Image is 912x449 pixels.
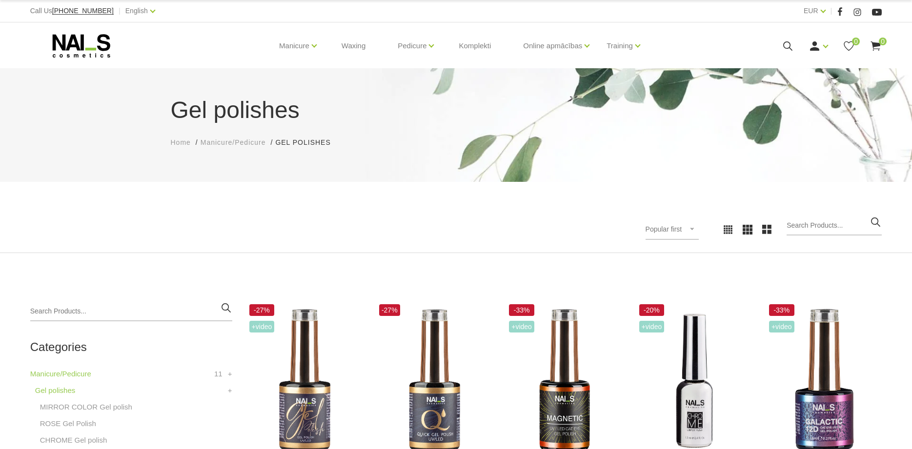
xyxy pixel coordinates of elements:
li: Gel polishes [275,137,340,148]
span: Home [171,138,191,146]
a: ROSE Gel Polish [40,418,96,429]
a: Waxing [334,22,373,69]
a: CHROME Gel polish [40,434,107,446]
a: Gel polishes [35,385,76,396]
a: Training [607,26,633,65]
span: +Video [639,321,665,332]
a: [PHONE_NUMBER] [52,7,114,15]
a: Manicure/Pedicure [30,368,91,380]
span: -33% [509,304,534,316]
a: EUR [804,5,818,17]
span: -20% [639,304,665,316]
a: Komplekti [451,22,499,69]
input: Search Products... [30,302,232,321]
span: +Video [509,321,534,332]
span: 11 [214,368,223,380]
a: English [125,5,148,17]
a: 0 [870,40,882,52]
input: Search Products... [787,216,882,235]
span: | [119,5,121,17]
a: 0 [843,40,855,52]
span: +Video [249,321,275,332]
a: Manicure [279,26,309,65]
span: Manicure/Pedicure [201,138,266,146]
span: -33% [769,304,794,316]
a: + [228,368,232,380]
a: Online apmācības [523,26,582,65]
a: Manicure/Pedicure [201,137,266,148]
span: 0 [879,38,887,45]
span: -27% [249,304,275,316]
div: Call Us [30,5,114,17]
a: MIRROR COLOR Gel polish [40,401,132,413]
a: Pedicure [398,26,426,65]
a: Home [171,137,191,148]
span: +Video [769,321,794,332]
h2: Categories [30,341,232,353]
span: | [831,5,832,17]
a: + [228,385,232,396]
span: Popular first [646,225,682,233]
h1: Gel polishes [171,93,742,128]
span: 0 [852,38,860,45]
span: -27% [379,304,400,316]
